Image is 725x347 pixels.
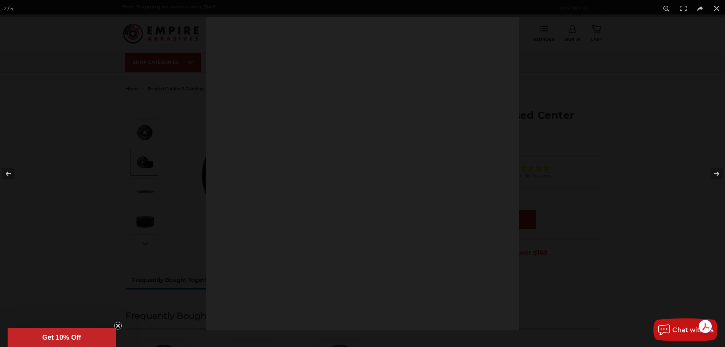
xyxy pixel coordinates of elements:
[672,326,714,334] span: Chat with us
[698,155,725,193] button: Next (arrow right)
[114,322,122,329] button: Close teaser
[8,328,116,347] div: Get 10% OffClose teaser
[42,334,81,341] span: Get 10% Off
[653,318,717,341] button: Chat with us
